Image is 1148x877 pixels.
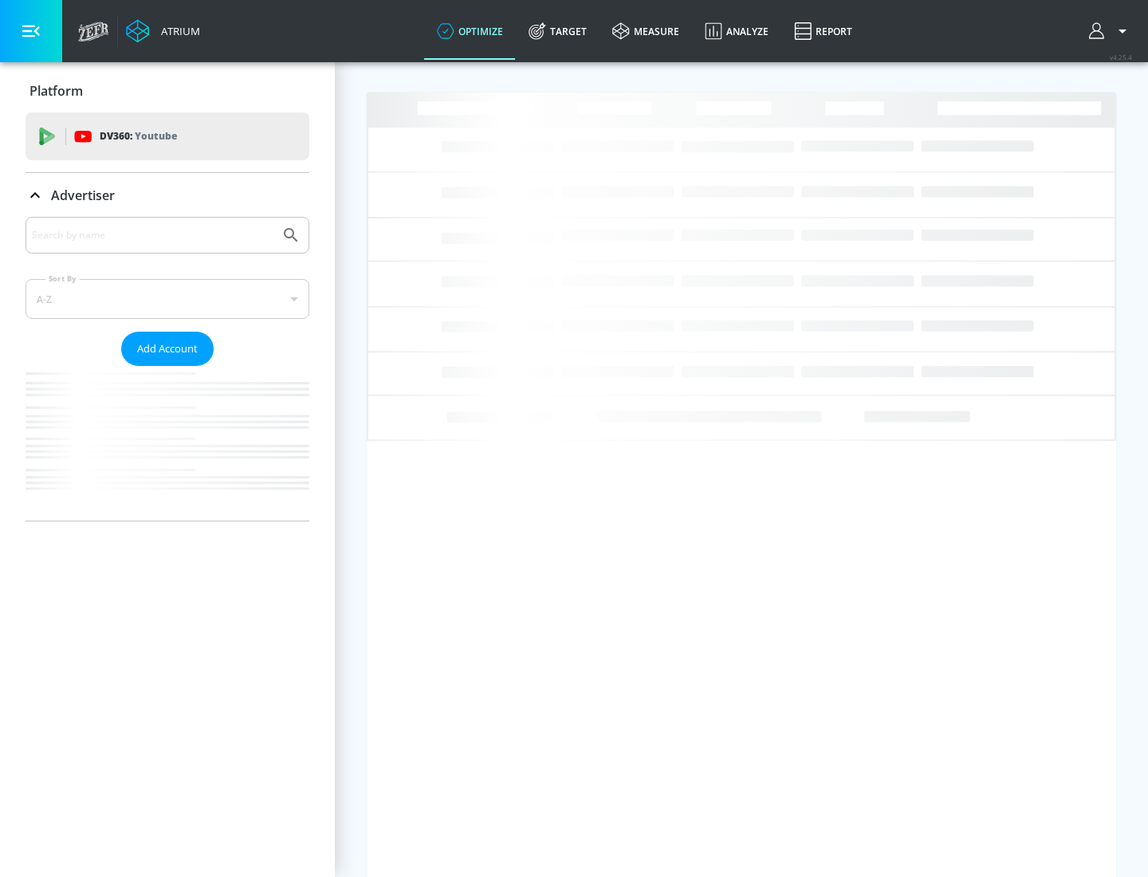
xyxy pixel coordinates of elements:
button: Add Account [121,332,214,366]
a: Target [516,2,600,60]
div: A-Z [26,279,309,319]
a: Analyze [692,2,781,60]
p: Advertiser [51,187,115,204]
p: Platform [29,82,83,100]
input: Search by name [32,225,273,246]
a: optimize [424,2,516,60]
span: v 4.25.4 [1110,53,1132,61]
div: Advertiser [26,173,309,218]
p: Youtube [135,128,177,144]
div: Platform [26,69,309,113]
a: Atrium [126,19,200,43]
p: DV360: [100,128,177,145]
nav: list of Advertiser [26,366,309,521]
span: Add Account [137,340,198,358]
div: DV360: Youtube [26,112,309,160]
label: Sort By [45,273,80,284]
div: Atrium [155,24,200,38]
a: Report [781,2,865,60]
a: measure [600,2,692,60]
div: Advertiser [26,217,309,521]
